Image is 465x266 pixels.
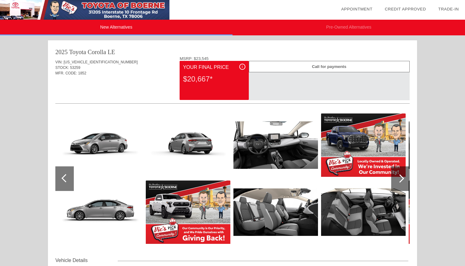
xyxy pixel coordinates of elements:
a: Trade-In [438,7,459,11]
a: Credit Approved [385,7,426,11]
img: image.aspx [146,113,230,177]
div: Your Final Price [183,64,245,71]
div: LE [108,48,115,56]
div: 2025 Toyota Corolla [55,48,106,56]
a: Appointment [341,7,372,11]
img: image.aspx [146,181,230,244]
img: image.aspx [321,181,406,244]
span: 1852 [78,71,86,75]
div: MSRP: $23,545 [180,56,410,61]
span: [US_VEHICLE_IDENTIFICATION_NUMBER] [64,60,138,64]
div: Vehicle Details [55,257,118,264]
span: 53259 [70,66,80,70]
span: STOCK: [55,66,69,70]
img: image.aspx [233,113,318,177]
img: image.aspx [58,181,143,244]
img: image.aspx [321,113,406,177]
div: $20,667* [183,71,245,87]
li: Pre-Owned Alternatives [232,20,465,35]
span: MFR. CODE: [55,71,77,75]
img: image.aspx [58,113,143,177]
div: Call for payments [249,61,410,72]
div: Quoted on [DATE] 3:50:05 PM [55,85,410,95]
div: i [239,64,245,70]
img: image.aspx [233,181,318,244]
span: VIN: [55,60,62,64]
